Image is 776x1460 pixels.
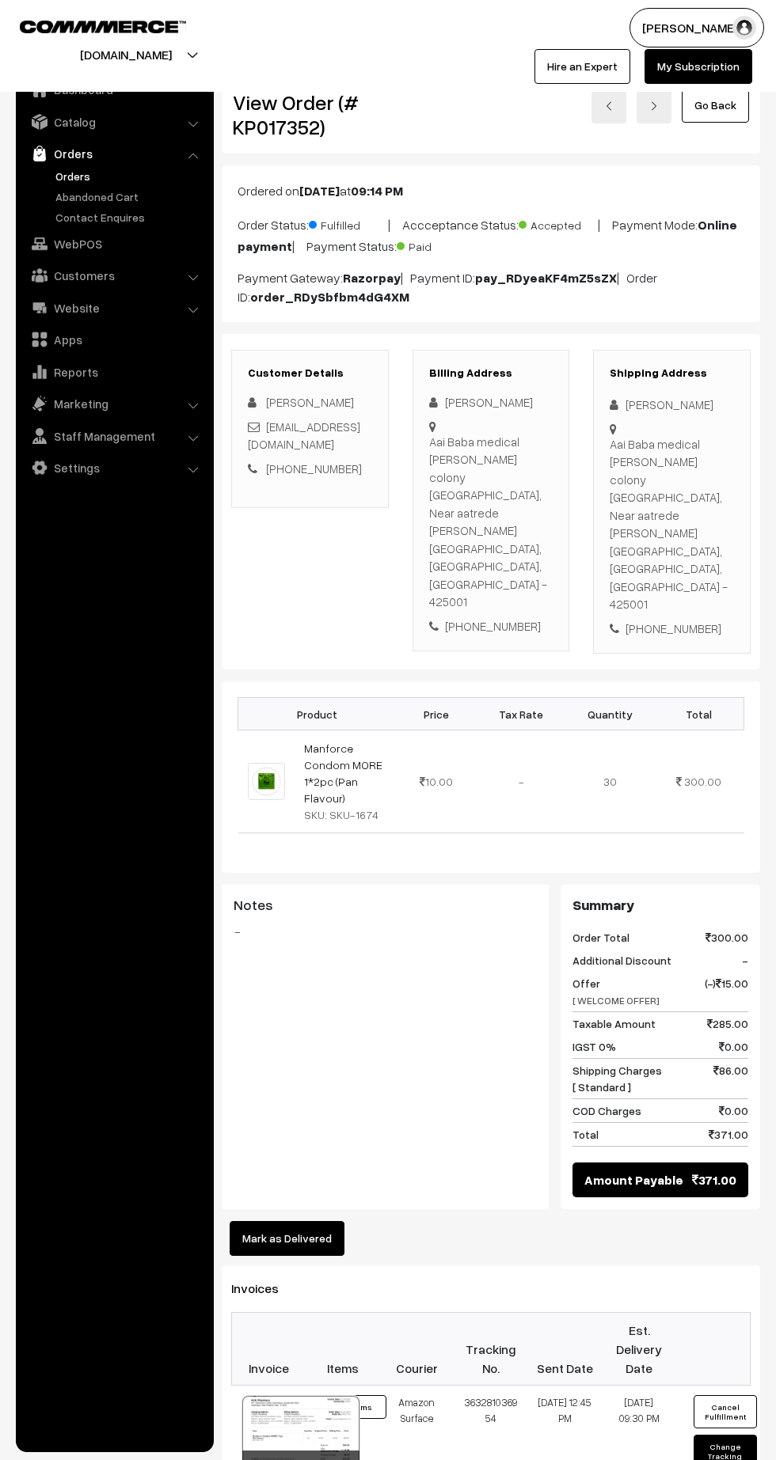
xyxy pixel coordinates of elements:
[610,620,734,638] div: [PHONE_NUMBER]
[429,366,553,380] h3: Billing Address
[654,698,744,730] th: Total
[248,763,285,800] img: MFC PAN.jpeg
[649,101,659,111] img: right-arrow.png
[603,775,617,788] span: 30
[248,366,372,380] h3: Customer Details
[604,101,614,111] img: left-arrow.png
[20,21,186,32] img: COMMMERCE
[248,419,360,452] a: [EMAIL_ADDRESS][DOMAIN_NAME]
[233,90,389,139] h2: View Order (# KP017352)
[343,270,401,286] b: Razorpay
[713,1062,748,1095] span: 86.00
[232,1313,306,1386] th: Invoice
[306,1313,380,1386] th: Items
[475,270,617,286] b: pay_RDyeaKF4mZ5sZX
[351,183,403,199] b: 09:14 PM
[610,396,734,414] div: [PERSON_NAME]
[309,213,388,233] span: Fulfilled
[380,1313,455,1386] th: Courier
[51,209,208,226] a: Contact Enquires
[584,1170,683,1189] span: Amount Payable
[572,897,748,914] h3: Summary
[20,389,208,418] a: Marketing
[20,229,208,258] a: WebPOS
[565,698,654,730] th: Quantity
[572,1062,662,1095] span: Shipping Charges [ Standard ]
[719,1102,748,1119] span: 0.00
[742,952,748,969] span: -
[429,433,553,611] div: Aai Baba medical [PERSON_NAME] colony [GEOGRAPHIC_DATA], Near aatrede [PERSON_NAME] [GEOGRAPHIC_D...
[20,108,208,136] a: Catalog
[572,1038,616,1055] span: IGST 0%
[732,16,756,40] img: user
[572,1015,656,1032] span: Taxable Amount
[266,395,354,409] span: [PERSON_NAME]
[20,358,208,386] a: Reports
[429,393,553,411] div: [PERSON_NAME]
[630,8,764,47] button: [PERSON_NAME]
[231,1280,298,1296] span: Invoices
[397,234,476,255] span: Paid
[230,1221,344,1256] button: Mark as Delivered
[429,617,553,635] div: [PHONE_NUMBER]
[610,435,734,613] div: Aai Baba medical [PERSON_NAME] colony [GEOGRAPHIC_DATA], Near aatrede [PERSON_NAME] [GEOGRAPHIC_D...
[20,422,208,450] a: Staff Management
[528,1313,603,1386] th: Sent Date
[238,213,744,256] p: Order Status: | Accceptance Status: | Payment Mode: | Payment Status:
[250,289,409,305] b: order_RDySbfbm4dG4XM
[25,35,227,74] button: [DOMAIN_NAME]
[682,88,749,123] a: Go Back
[454,1313,528,1386] th: Tracking No.
[238,698,397,730] th: Product
[534,49,630,84] a: Hire an Expert
[572,1126,599,1143] span: Total
[20,294,208,322] a: Website
[705,975,748,1008] span: (-) 15.00
[610,366,734,380] h3: Shipping Address
[572,929,630,946] span: Order Total
[238,268,744,306] p: Payment Gateway: | Payment ID: | Order ID:
[20,453,208,482] a: Settings
[304,741,382,805] a: Manforce Condom MORE 1*2pc (Pan Flavour)
[234,897,537,914] h3: Notes
[706,929,748,946] span: 300.00
[234,922,537,941] blockquote: -
[238,181,744,200] p: Ordered on at
[304,806,387,823] div: SKU: SKU-1674
[572,995,660,1007] span: [ WELCOME OFFER]
[20,139,208,168] a: Orders
[477,730,565,833] td: -
[51,188,208,205] a: Abandoned Cart
[572,1102,641,1119] span: COD Charges
[572,952,671,969] span: Additional Discount
[420,775,453,788] span: 10.00
[397,698,477,730] th: Price
[20,325,208,354] a: Apps
[519,213,598,233] span: Accepted
[602,1313,676,1386] th: Est. Delivery Date
[694,1395,757,1428] button: Cancel Fulfillment
[684,775,721,788] span: 300.00
[709,1126,748,1143] span: 371.00
[707,1015,748,1032] span: 285.00
[266,461,362,476] a: [PHONE_NUMBER]
[20,16,158,35] a: COMMMERCE
[719,1038,748,1055] span: 0.00
[692,1170,736,1189] span: 371.00
[299,183,340,199] b: [DATE]
[477,698,565,730] th: Tax Rate
[645,49,752,84] a: My Subscription
[20,261,208,290] a: Customers
[51,168,208,184] a: Orders
[572,975,660,1008] span: Offer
